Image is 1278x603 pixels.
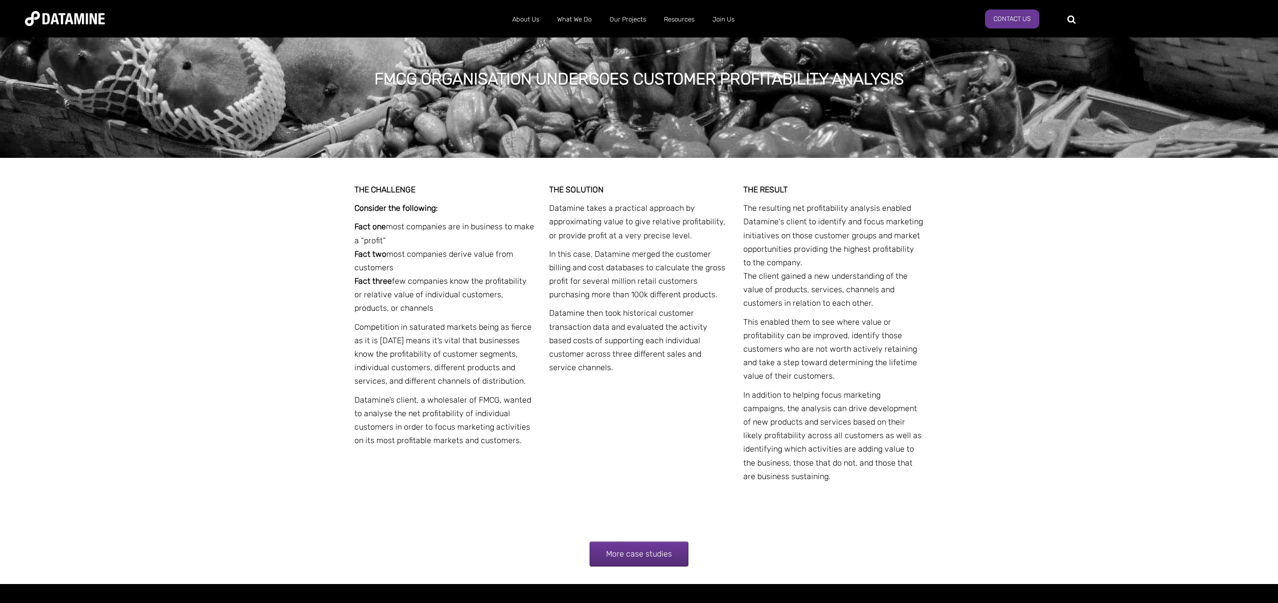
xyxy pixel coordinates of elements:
[743,201,924,310] p: The resulting net profitability analysis enabled Datamine's client to identify and focus marketin...
[354,276,392,286] strong: Fact three
[354,185,415,194] strong: THE CHALLENGE
[354,222,386,231] strong: Fact one
[985,9,1039,28] a: Contact Us
[743,315,924,383] p: This enabled them to see where value or profitability can be improved, identify those customers w...
[25,11,105,26] img: Datamine
[549,185,604,194] strong: THE SOLUTION
[549,201,729,242] p: Datamine takes a practical approach by approximating value to give relative profitability, or pro...
[354,320,535,388] p: Competition in saturated markets being as fierce as it is [DATE] means it’s vital that businesses...
[743,388,924,483] p: In addition to helping focus marketing campaigns, the analysis can drive development of new produ...
[549,306,729,374] p: Datamine then took historical customer transaction data and evaluated the activity based costs of...
[601,6,655,32] a: Our Projects
[354,203,438,213] strong: Consider the following:
[354,249,386,259] strong: Fact two
[590,542,688,567] a: More case studies
[743,185,788,194] strong: THE RESULT
[354,393,535,448] p: Datamine’s client, a wholesaler of FMCG, wanted to analyse the net profitability of individual cu...
[374,68,904,90] h1: FMCG ORGANISATION UNDERGOES CUSTOMER PROFITABILITY ANALYSIS
[548,6,601,32] a: What We Do
[549,247,729,302] p: In this case, Datamine merged the customer billing and cost databases to calculate the gross prof...
[703,6,743,32] a: Join Us
[354,220,535,315] p: most companies are in business to make a “profit” most companies derive value from customers few ...
[655,6,703,32] a: Resources
[503,6,548,32] a: About Us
